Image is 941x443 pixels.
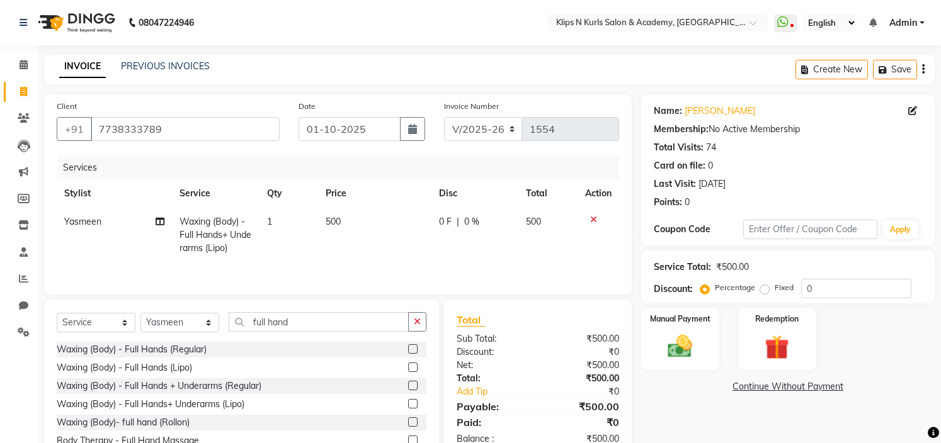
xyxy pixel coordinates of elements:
[538,345,629,359] div: ₹0
[447,372,538,385] div: Total:
[444,101,499,112] label: Invoice Number
[775,282,794,293] label: Fixed
[538,372,629,385] div: ₹500.00
[447,332,538,345] div: Sub Total:
[699,177,726,191] div: [DATE]
[180,216,251,254] span: Waxing (Body) - Full Hands+ Underarms (Lipo)
[526,216,541,227] span: 500
[755,313,799,325] label: Redemption
[654,177,696,191] div: Last Visit:
[464,215,479,228] span: 0 %
[447,399,538,414] div: Payable:
[32,5,118,40] img: logo
[708,159,713,172] div: 0
[715,282,755,293] label: Percentage
[654,123,922,136] div: No Active Membership
[654,159,705,172] div: Card on file:
[654,196,682,209] div: Points:
[654,104,682,118] div: Name:
[538,415,629,430] div: ₹0
[796,60,868,79] button: Create New
[882,220,918,239] button: Apply
[299,101,316,112] label: Date
[57,179,172,208] th: Stylist
[654,123,709,136] div: Membership:
[660,332,700,361] img: _cash.svg
[706,141,716,154] div: 74
[59,55,106,78] a: INVOICE
[457,215,459,228] span: |
[685,196,690,209] div: 0
[654,141,704,154] div: Total Visits:
[538,332,629,345] div: ₹500.00
[431,179,518,208] th: Disc
[259,179,318,208] th: Qty
[439,215,452,228] span: 0 F
[58,156,629,179] div: Services
[518,179,578,208] th: Total
[326,216,341,227] span: 500
[447,359,538,372] div: Net:
[57,379,261,393] div: Waxing (Body) - Full Hands + Underarms (Regular)
[447,385,553,398] a: Add Tip
[229,312,409,332] input: Search or Scan
[650,313,710,325] label: Manual Payment
[57,416,190,429] div: Waxing (Body)- full hand (Rollon)
[757,332,797,362] img: _gift.svg
[873,60,917,79] button: Save
[318,179,431,208] th: Price
[654,223,743,236] div: Coupon Code
[716,261,749,274] div: ₹500.00
[685,104,755,118] a: [PERSON_NAME]
[139,5,194,40] b: 08047224946
[172,179,259,208] th: Service
[654,261,711,274] div: Service Total:
[457,313,486,327] span: Total
[57,343,207,356] div: Waxing (Body) - Full Hands (Regular)
[91,117,280,141] input: Search by Name/Mobile/Email/Code
[57,101,77,112] label: Client
[57,398,244,411] div: Waxing (Body) - Full Hands+ Underarms (Lipo)
[644,380,932,393] a: Continue Without Payment
[538,359,629,372] div: ₹500.00
[553,385,629,398] div: ₹0
[121,60,210,72] a: PREVIOUS INVOICES
[447,345,538,359] div: Discount:
[654,283,693,296] div: Discount:
[538,399,629,414] div: ₹500.00
[889,16,917,30] span: Admin
[743,220,877,239] input: Enter Offer / Coupon Code
[57,117,92,141] button: +91
[447,415,538,430] div: Paid:
[64,216,101,227] span: Yasmeen
[57,361,192,374] div: Waxing (Body) - Full Hands (Lipo)
[578,179,619,208] th: Action
[267,216,272,227] span: 1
